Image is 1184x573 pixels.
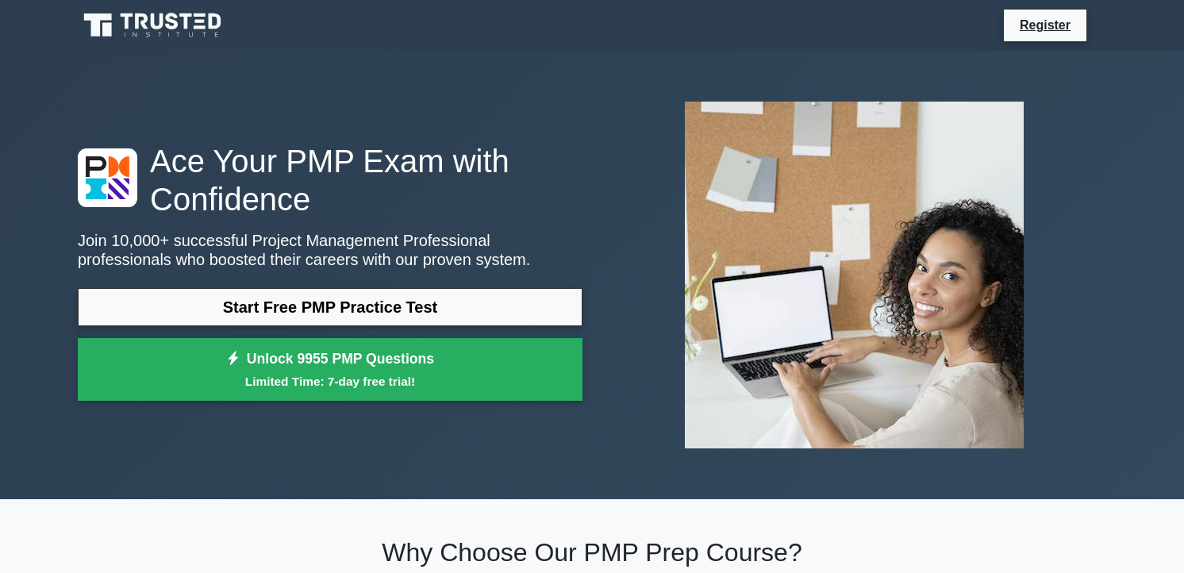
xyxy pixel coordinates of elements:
small: Limited Time: 7-day free trial! [98,372,563,390]
a: Unlock 9955 PMP QuestionsLimited Time: 7-day free trial! [78,338,582,402]
h2: Why Choose Our PMP Prep Course? [78,537,1106,567]
h1: Ace Your PMP Exam with Confidence [78,142,582,218]
p: Join 10,000+ successful Project Management Professional professionals who boosted their careers w... [78,231,582,269]
a: Start Free PMP Practice Test [78,288,582,326]
a: Register [1010,15,1080,35]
